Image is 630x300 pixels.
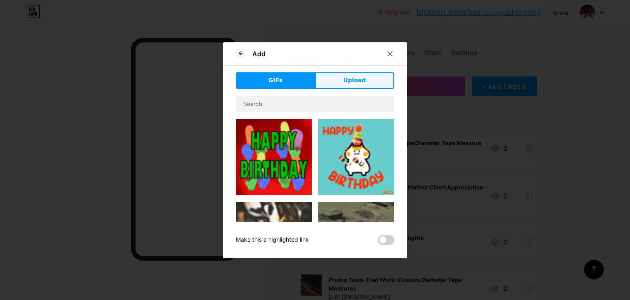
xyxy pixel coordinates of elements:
[252,49,265,59] div: Add
[236,72,315,89] button: GIFs
[236,119,312,195] img: Gihpy
[318,119,394,195] img: Gihpy
[236,235,309,245] div: Make this a highlighted link
[315,72,394,89] button: Upload
[318,202,394,245] img: Gihpy
[343,76,366,85] span: Upload
[268,76,283,85] span: GIFs
[236,96,394,112] input: Search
